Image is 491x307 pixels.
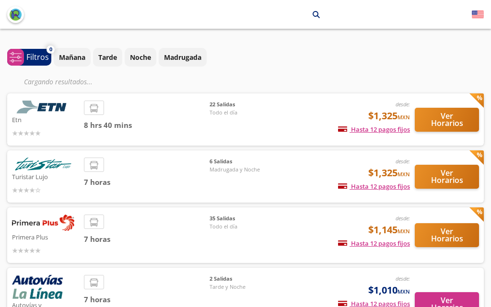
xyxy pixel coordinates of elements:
span: $1,325 [368,109,410,123]
span: Todo el día [210,223,277,231]
p: Noche [130,52,151,62]
span: Hasta 12 pagos fijos [338,182,410,191]
p: Turistar Lujo [12,171,79,182]
button: English [472,9,484,21]
span: 35 Salidas [210,215,277,223]
img: Etn [12,101,74,114]
button: Noche [125,48,156,67]
span: Hasta 12 pagos fijos [338,125,410,134]
button: Ver Horarios [415,223,479,247]
em: desde: [396,158,410,165]
span: Hasta 12 pagos fijos [338,239,410,248]
button: Mañana [54,48,91,67]
span: 0 [49,45,52,54]
small: MXN [397,227,410,235]
p: [GEOGRAPHIC_DATA] [157,10,225,20]
button: Tarde [93,48,122,67]
span: 2 Salidas [210,275,277,283]
small: MXN [397,288,410,295]
img: Autovías y La Línea [12,275,63,299]
button: Madrugada [159,48,207,67]
button: 0Filtros [7,49,51,66]
span: Tarde y Noche [210,283,277,291]
span: $1,325 [368,166,410,180]
span: 22 Salidas [210,101,277,109]
p: Mañana [59,52,85,62]
em: Cargando resultados ... [24,77,93,86]
p: Etn [12,114,79,125]
img: Turistar Lujo [12,158,74,171]
em: desde: [396,101,410,108]
button: back [7,6,24,23]
em: desde: [396,275,410,282]
em: desde: [396,215,410,222]
span: Todo el día [210,109,277,117]
p: Filtros [26,51,49,63]
span: $1,145 [368,223,410,237]
button: Ver Horarios [415,165,479,189]
span: 7 horas [84,294,210,305]
p: [GEOGRAPHIC_DATA] [237,10,305,20]
span: 7 horas [84,177,210,188]
span: 8 hrs 40 mins [84,120,210,131]
p: Tarde [98,52,117,62]
span: Madrugada y Noche [210,166,277,174]
small: MXN [397,171,410,178]
span: 6 Salidas [210,158,277,166]
button: Ver Horarios [415,108,479,132]
img: Primera Plus [12,215,74,231]
span: $1,010 [368,283,410,297]
p: Madrugada [164,52,201,62]
p: Primera Plus [12,231,79,242]
small: MXN [397,114,410,121]
span: 7 horas [84,234,210,245]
